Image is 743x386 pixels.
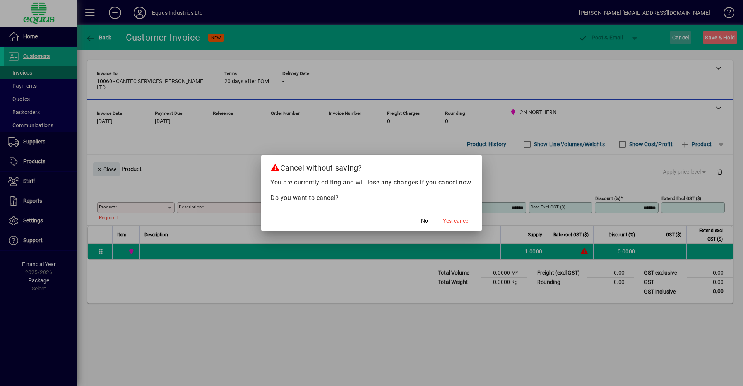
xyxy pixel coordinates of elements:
[440,214,473,228] button: Yes, cancel
[261,155,482,178] h2: Cancel without saving?
[443,217,469,225] span: Yes, cancel
[421,217,428,225] span: No
[412,214,437,228] button: No
[270,178,473,187] p: You are currently editing and will lose any changes if you cancel now.
[270,193,473,203] p: Do you want to cancel?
